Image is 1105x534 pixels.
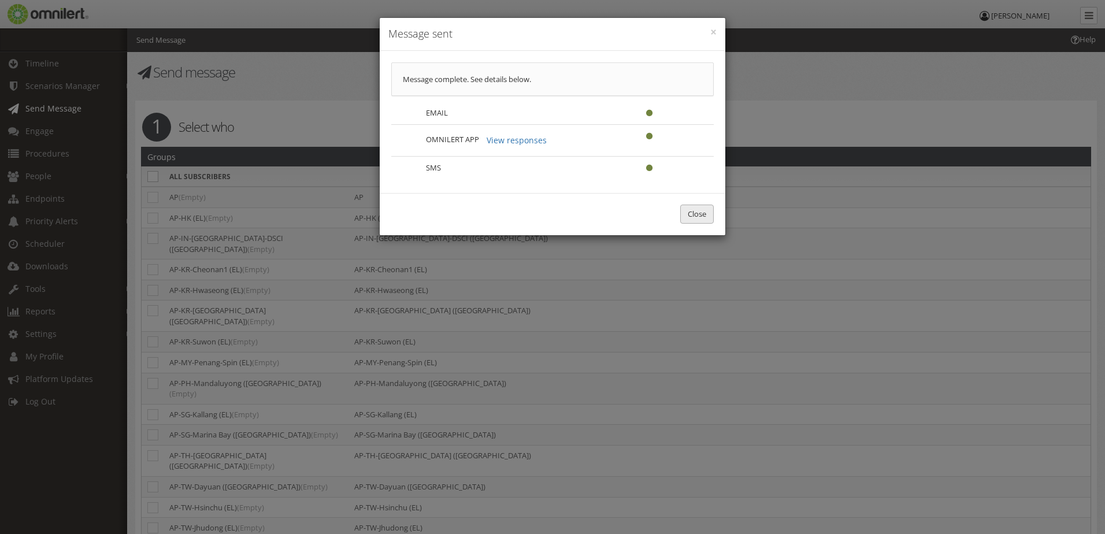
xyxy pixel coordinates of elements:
[479,131,554,150] button: View responses
[418,131,607,150] div: OMNILERT APP
[391,62,714,97] div: Message complete. See details below.
[680,205,714,224] button: Close
[26,8,50,18] span: Help
[710,27,717,38] button: ×
[418,107,607,118] div: EMAIL
[418,162,607,173] div: SMS
[388,27,717,42] h4: Message sent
